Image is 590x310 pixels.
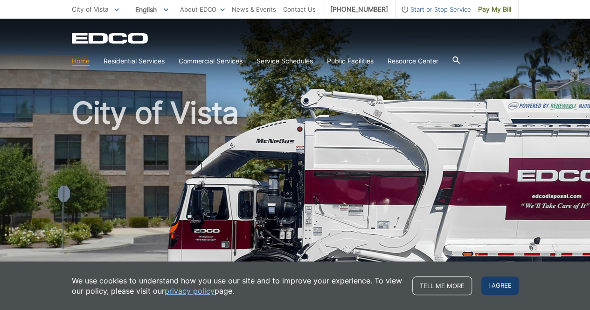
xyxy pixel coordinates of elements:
a: Tell me more [412,276,472,295]
span: I agree [481,276,519,295]
a: privacy policy [165,286,215,296]
a: Resource Center [388,56,438,66]
span: City of Vista [72,5,109,13]
a: Commercial Services [179,56,243,66]
a: Contact Us [283,4,316,14]
a: Residential Services [104,56,165,66]
a: Home [72,56,90,66]
a: EDCD logo. Return to the homepage. [72,33,149,44]
a: News & Events [232,4,276,14]
a: About EDCO [180,4,225,14]
a: Public Facilities [327,56,374,66]
h1: City of Vista [72,98,519,303]
a: Service Schedules [257,56,313,66]
span: Pay My Bill [478,4,511,14]
p: We use cookies to understand how you use our site and to improve your experience. To view our pol... [72,276,403,296]
span: English [128,2,175,17]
